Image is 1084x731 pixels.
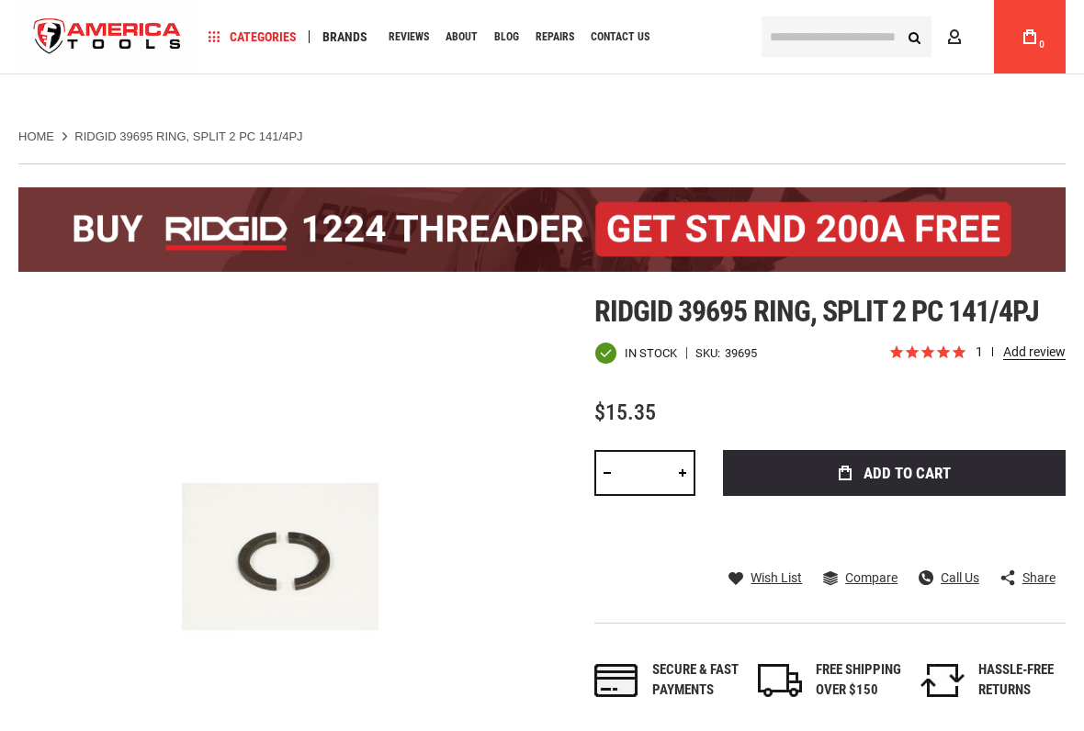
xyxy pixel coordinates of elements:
[723,450,1066,496] button: Add to Cart
[314,25,376,50] a: Brands
[816,660,903,700] div: FREE SHIPPING OVER $150
[527,25,582,50] a: Repairs
[18,129,54,145] a: Home
[625,347,677,359] span: In stock
[1022,571,1056,584] span: Share
[728,569,802,586] a: Wish List
[594,294,1039,329] span: Ridgid 39695 ring, split 2 pc 141/4pj
[322,30,367,43] span: Brands
[725,347,757,359] div: 39695
[864,466,951,481] span: Add to Cart
[18,3,197,72] a: store logo
[992,347,993,356] span: review
[897,19,932,54] button: Search
[845,571,898,584] span: Compare
[582,25,658,50] a: Contact Us
[920,664,965,697] img: returns
[18,187,1066,272] img: BOGO: Buy the RIDGID® 1224 Threader (26092), get the 92467 200A Stand FREE!
[594,664,638,697] img: payments
[591,31,649,42] span: Contact Us
[494,31,519,42] span: Blog
[209,30,297,43] span: Categories
[437,25,486,50] a: About
[823,569,898,586] a: Compare
[978,660,1066,700] div: HASSLE-FREE RETURNS
[18,3,197,72] img: America Tools
[695,347,725,359] strong: SKU
[652,660,740,700] div: Secure & fast payments
[536,31,574,42] span: Repairs
[941,571,979,584] span: Call Us
[446,31,478,42] span: About
[74,129,302,143] strong: RIDGID 39695 RING, SPLIT 2 PC 141/4PJ
[919,569,979,586] a: Call Us
[751,571,802,584] span: Wish List
[719,501,1069,555] iframe: Secure express checkout frame
[594,342,677,365] div: Availability
[594,399,656,425] span: $15.35
[389,31,429,42] span: Reviews
[888,343,1066,363] span: Rated 5.0 out of 5 stars 1 reviews
[380,25,437,50] a: Reviews
[1039,39,1044,50] span: 0
[976,344,1066,359] span: 1 reviews
[758,664,802,697] img: shipping
[200,25,305,50] a: Categories
[486,25,527,50] a: Blog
